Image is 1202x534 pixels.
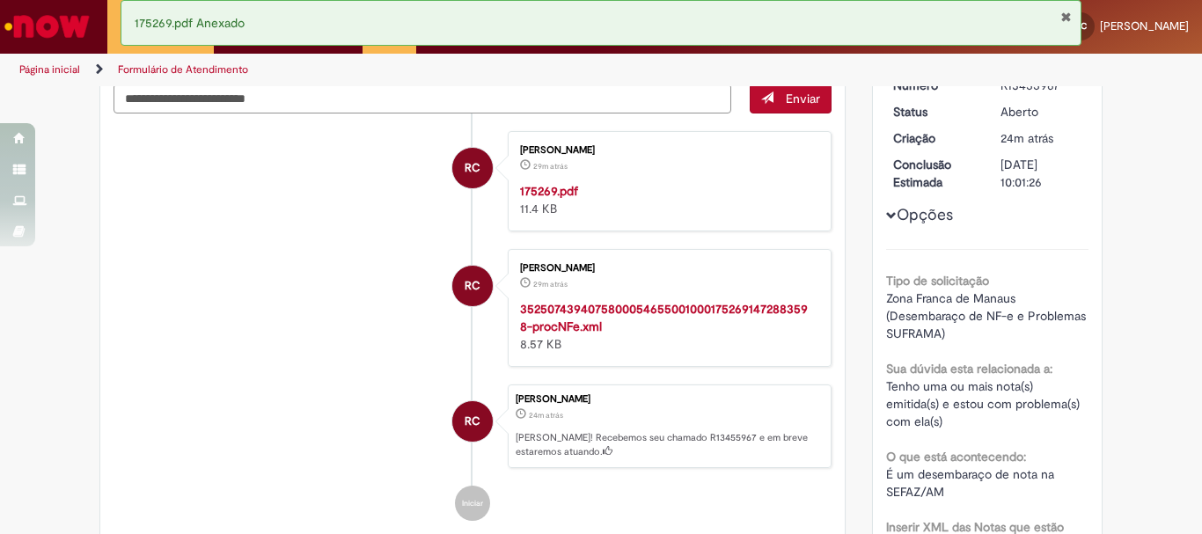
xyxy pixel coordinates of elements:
[886,378,1083,429] span: Tenho uma ou mais nota(s) emitida(s) e estou com problema(s) com ela(s)
[533,161,568,172] span: 29m atrás
[1075,20,1087,32] span: RC
[1000,103,1082,121] div: Aberto
[452,148,493,188] div: Raquel Manoele Da Costa
[516,394,822,405] div: [PERSON_NAME]
[750,84,832,113] button: Enviar
[886,466,1058,500] span: É um desembaraço de nota na SEFAZ/AM
[1000,156,1082,191] div: [DATE] 10:01:26
[520,145,813,156] div: [PERSON_NAME]
[452,401,493,442] div: Raquel Manoele Da Costa
[533,279,568,289] span: 29m atrás
[886,361,1052,377] b: Sua dúvida esta relacionada a:
[1000,130,1053,146] time: 28/08/2025 09:01:23
[533,161,568,172] time: 28/08/2025 08:56:39
[114,84,731,113] textarea: Digite sua mensagem aqui...
[465,147,480,189] span: RC
[2,9,92,44] img: ServiceNow
[1060,10,1072,24] button: Fechar Notificação
[135,15,245,31] span: 175269.pdf Anexado
[1000,130,1053,146] span: 24m atrás
[786,91,820,106] span: Enviar
[465,400,480,443] span: RC
[520,263,813,274] div: [PERSON_NAME]
[880,103,988,121] dt: Status
[452,266,493,306] div: Raquel Manoele Da Costa
[880,129,988,147] dt: Criação
[533,279,568,289] time: 28/08/2025 08:56:34
[886,290,1089,341] span: Zona Franca de Manaus (Desembaraço de NF-e e Problemas SUFRAMA)
[529,410,563,421] span: 24m atrás
[520,300,813,353] div: 8.57 KB
[13,54,788,86] ul: Trilhas de página
[516,431,822,458] p: [PERSON_NAME]! Recebemos seu chamado R13455967 e em breve estaremos atuando.
[19,62,80,77] a: Página inicial
[520,182,813,217] div: 11.4 KB
[465,265,480,307] span: RC
[880,156,988,191] dt: Conclusão Estimada
[1100,18,1189,33] span: [PERSON_NAME]
[886,273,989,289] b: Tipo de solicitação
[118,62,248,77] a: Formulário de Atendimento
[1000,129,1082,147] div: 28/08/2025 09:01:23
[114,384,832,469] li: Raquel Manoele Da Costa
[529,410,563,421] time: 28/08/2025 09:01:23
[520,183,578,199] a: 175269.pdf
[886,449,1026,465] b: O que está acontecendo:
[520,301,808,334] a: 35250743940758000546550010001752691472883598-procNFe.xml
